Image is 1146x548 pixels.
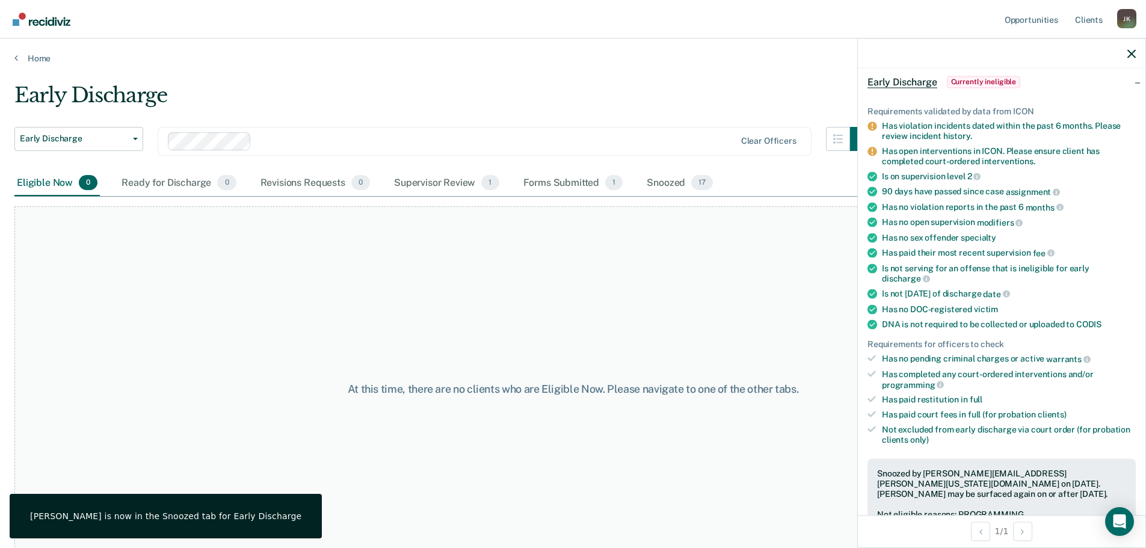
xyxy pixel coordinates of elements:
[119,170,238,197] div: Ready for Discharge
[14,53,1132,64] a: Home
[970,395,982,404] span: full
[867,106,1136,116] div: Requirements validated by data from ICON
[1046,354,1091,364] span: warrants
[13,13,70,26] img: Recidiviz
[858,515,1145,547] div: 1 / 1
[877,509,1126,519] div: Not eligible reasons: PROGRAMMING
[882,186,1136,197] div: 90 days have passed since case
[983,289,1009,298] span: date
[351,175,370,191] span: 0
[971,522,990,541] button: Previous Opportunity
[961,232,996,242] span: specialty
[882,354,1136,365] div: Has no pending criminal charges or active
[521,170,626,197] div: Forms Submitted
[858,63,1145,101] div: Early DischargeCurrently ineligible
[481,175,499,191] span: 1
[967,171,981,181] span: 2
[1117,9,1136,28] div: J K
[882,202,1136,212] div: Has no violation reports in the past 6
[882,410,1136,420] div: Has paid court fees in full (for probation
[882,288,1136,299] div: Is not [DATE] of discharge
[882,146,1136,166] div: Has open interventions in ICON. Please ensure client has completed court-ordered interventions.
[882,232,1136,242] div: Has no sex offender
[977,218,1023,227] span: modifiers
[1033,248,1055,257] span: fee
[882,395,1136,405] div: Has paid restitution in
[882,304,1136,314] div: Has no DOC-registered
[867,76,937,88] span: Early Discharge
[741,136,796,146] div: Clear officers
[882,274,930,283] span: discharge
[974,304,998,313] span: victim
[14,83,874,117] div: Early Discharge
[30,511,301,522] div: [PERSON_NAME] is now in the Snoozed tab for Early Discharge
[1026,202,1064,212] span: months
[882,171,1136,182] div: Is on supervision level
[1117,9,1136,28] button: Profile dropdown button
[867,339,1136,349] div: Requirements for officers to check
[691,175,713,191] span: 17
[217,175,236,191] span: 0
[910,434,929,444] span: only)
[605,175,623,191] span: 1
[882,424,1136,445] div: Not excluded from early discharge via court order (for probation clients
[947,76,1021,88] span: Currently ineligible
[882,217,1136,228] div: Has no open supervision
[882,319,1136,329] div: DNA is not required to be collected or uploaded to
[392,170,502,197] div: Supervisor Review
[882,247,1136,258] div: Has paid their most recent supervision
[1013,522,1032,541] button: Next Opportunity
[79,175,97,191] span: 0
[1006,186,1060,196] span: assignment
[20,134,128,144] span: Early Discharge
[882,369,1136,389] div: Has completed any court-ordered interventions and/or
[258,170,372,197] div: Revisions Requests
[644,170,715,197] div: Snoozed
[877,469,1126,499] div: Snoozed by [PERSON_NAME][EMAIL_ADDRESS][PERSON_NAME][US_STATE][DOMAIN_NAME] on [DATE]. [PERSON_NA...
[14,170,100,197] div: Eligible Now
[882,121,1136,141] div: Has violation incidents dated within the past 6 months. Please review incident history.
[1038,410,1067,419] span: clients)
[1076,319,1101,328] span: CODIS
[294,383,852,396] div: At this time, there are no clients who are Eligible Now. Please navigate to one of the other tabs.
[1105,507,1134,536] div: Open Intercom Messenger
[882,263,1136,283] div: Is not serving for an offense that is ineligible for early
[882,380,944,389] span: programming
